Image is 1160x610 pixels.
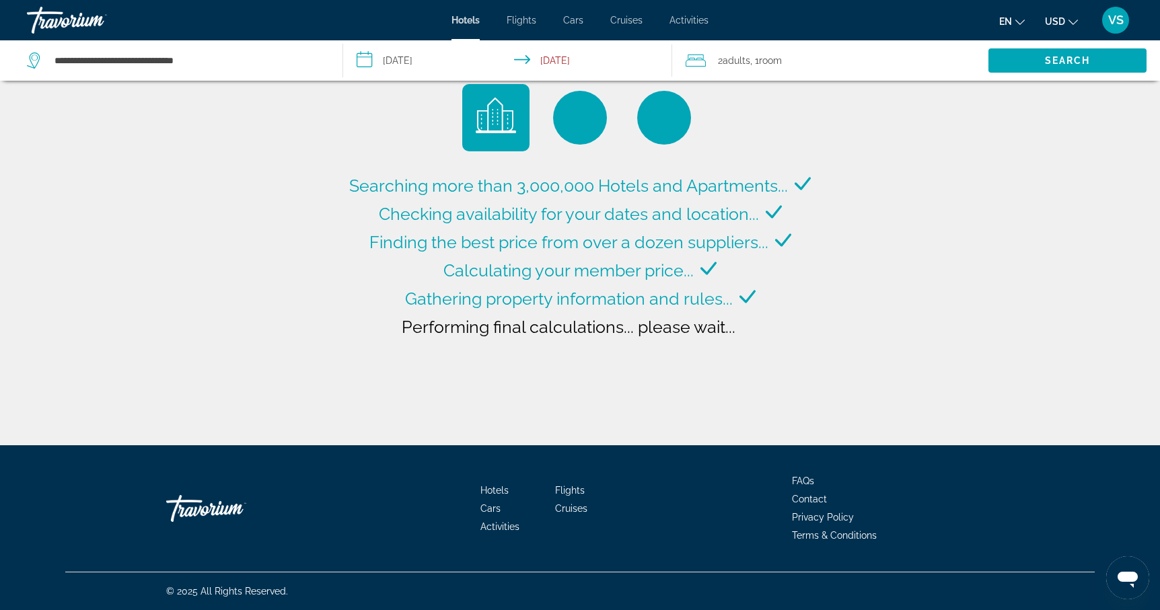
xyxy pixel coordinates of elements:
[166,586,288,597] span: © 2025 All Rights Reserved.
[1108,13,1124,27] span: VS
[759,55,782,66] span: Room
[555,485,585,496] a: Flights
[1045,11,1078,31] button: Change currency
[750,51,782,70] span: , 1
[166,488,301,529] a: Go Home
[53,50,322,71] input: Search hotel destination
[999,11,1025,31] button: Change language
[402,317,735,337] span: Performing final calculations... please wait...
[343,40,673,81] button: Select check in and out date
[988,48,1147,73] button: Search
[999,16,1012,27] span: en
[669,15,709,26] a: Activities
[27,3,161,38] a: Travorium
[563,15,583,26] a: Cars
[480,503,501,514] a: Cars
[369,232,768,252] span: Finding the best price from over a dozen suppliers...
[1045,16,1065,27] span: USD
[1098,6,1133,34] button: User Menu
[610,15,643,26] a: Cruises
[792,512,854,523] a: Privacy Policy
[507,15,536,26] a: Flights
[480,485,509,496] a: Hotels
[723,55,750,66] span: Adults
[1045,55,1091,66] span: Search
[792,475,814,486] a: FAQs
[672,40,988,81] button: Travelers: 2 adults, 0 children
[405,289,733,309] span: Gathering property information and rules...
[480,521,519,532] a: Activities
[443,260,694,280] span: Calculating your member price...
[349,176,788,196] span: Searching more than 3,000,000 Hotels and Apartments...
[1106,556,1149,599] iframe: Кнопка запуска окна обмена сообщениями
[555,503,587,514] a: Cruises
[792,494,827,504] a: Contact
[718,51,750,70] span: 2
[379,204,759,224] span: Checking availability for your dates and location...
[451,15,480,26] a: Hotels
[792,530,877,541] a: Terms & Conditions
